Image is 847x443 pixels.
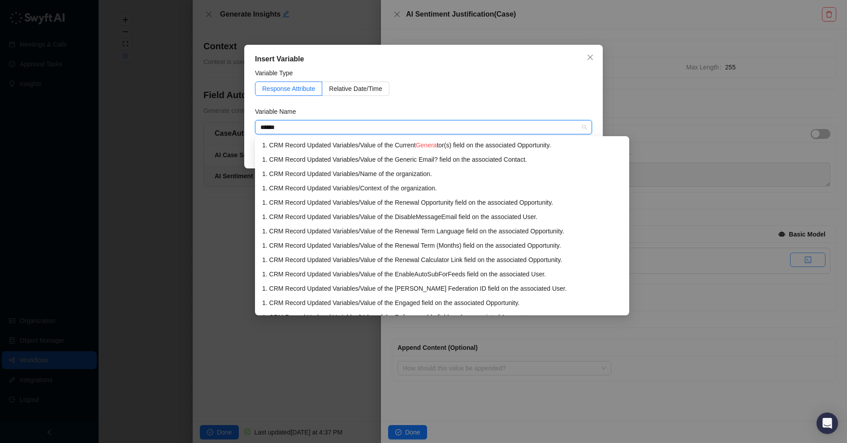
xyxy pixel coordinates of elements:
[262,155,622,164] div: 1. CRM Record Updated Variables / Value of the Generic Email? field on the associated Contact.
[416,142,437,149] span: Genera
[262,298,622,308] div: 1. CRM Record Updated Variables / Value of the Engaged field on the associated Opportunity.
[262,183,622,193] div: 1. CRM Record Updated Variables / Context of the organization.
[329,85,382,92] span: Relative Date/Time
[262,140,622,150] div: 1. CRM Record Updated Variables / Value of the Current tor(s) field on the associated Opportunity.
[255,68,299,78] label: Variable Type
[262,212,622,222] div: 1. CRM Record Updated Variables / Value of the DisableMessageEmail field on the associated User.
[587,54,594,61] span: close
[262,255,622,265] div: 1. CRM Record Updated Variables / Value of the Renewal Calculator Link field on the associated Op...
[262,241,622,250] div: 1. CRM Record Updated Variables / Value of the Renewal Term (Months) field on the associated Oppo...
[583,50,597,65] button: Close
[262,312,622,322] div: 1. CRM Record Updated Variables / Value of the Referenceable field on the associated Account.
[255,54,592,65] div: Insert Variable
[262,198,622,207] div: 1. CRM Record Updated Variables / Value of the Renewal Opportunity field on the associated Opport...
[262,284,622,293] div: 1. CRM Record Updated Variables / Value of the [PERSON_NAME] Federation ID field on the associate...
[262,269,622,279] div: 1. CRM Record Updated Variables / Value of the EnableAutoSubForFeeds field on the associated User.
[255,107,302,116] label: Variable Name
[262,85,315,92] span: Response Attribute
[817,413,838,434] div: Open Intercom Messenger
[262,169,622,179] div: 1. CRM Record Updated Variables / Name of the organization.
[262,226,622,236] div: 1. CRM Record Updated Variables / Value of the Renewal Term Language field on the associated Oppo...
